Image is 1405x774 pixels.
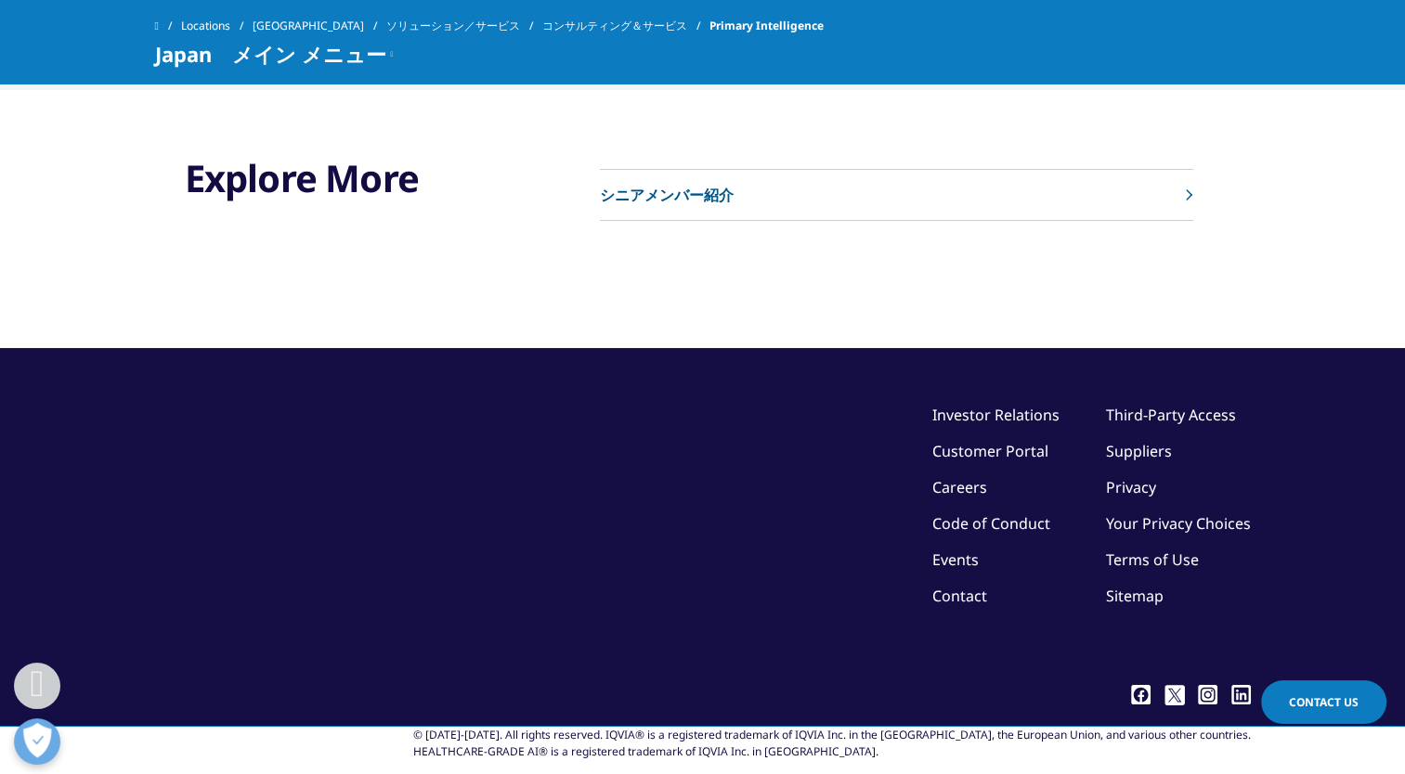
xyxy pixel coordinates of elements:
[932,586,987,606] a: Contact
[932,477,987,497] a: Careers
[1261,680,1386,724] a: Contact Us
[413,727,1251,760] div: © [DATE]-[DATE]. All rights reserved. IQVIA® is a registered trademark of IQVIA Inc. in the [GEOG...
[386,9,542,43] a: ソリューション／サービス
[1106,477,1156,497] a: Privacy
[253,9,386,43] a: [GEOGRAPHIC_DATA]
[181,9,253,43] a: Locations
[542,9,709,43] a: コンサルティング＆サービス
[1106,513,1251,534] a: Your Privacy Choices
[1289,694,1359,710] span: Contact Us
[932,441,1048,461] a: Customer Portal
[1106,405,1236,425] a: Third-Party Access
[709,9,824,43] span: Primary Intelligence
[1106,549,1199,570] a: Terms of Use
[1106,586,1164,606] a: Sitemap
[932,405,1060,425] a: Investor Relations
[155,43,386,65] span: Japan メイン メニュー
[600,184,734,206] p: シニアメンバー紹介
[932,549,979,570] a: Events
[185,155,495,201] h3: Explore More
[14,718,60,765] button: 優先設定センターを開く
[600,170,1193,221] a: シニアメンバー紹介
[1106,441,1172,461] a: Suppliers
[932,513,1050,534] a: Code of Conduct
